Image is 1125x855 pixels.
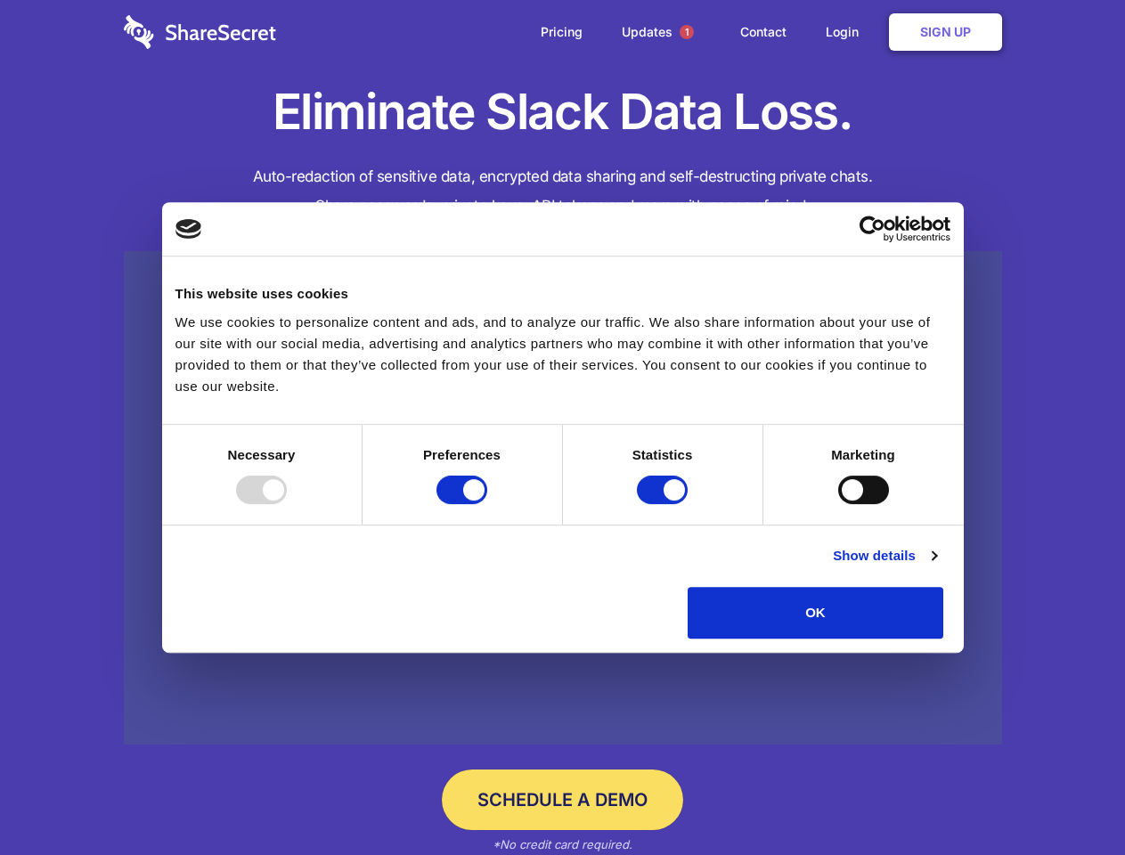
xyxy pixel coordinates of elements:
a: Show details [833,545,936,566]
em: *No credit card required. [493,837,632,851]
div: This website uses cookies [175,283,950,305]
span: 1 [680,25,694,39]
h4: Auto-redaction of sensitive data, encrypted data sharing and self-destructing private chats. Shar... [124,162,1002,221]
strong: Marketing [831,447,895,462]
strong: Statistics [632,447,693,462]
a: Login [808,4,885,60]
a: Wistia video thumbnail [124,251,1002,745]
img: logo-wordmark-white-trans-d4663122ce5f474addd5e946df7df03e33cb6a1c49d2221995e7729f52c070b2.svg [124,15,276,49]
strong: Preferences [423,447,501,462]
a: Usercentrics Cookiebot - opens in a new window [795,216,950,242]
div: We use cookies to personalize content and ads, and to analyze our traffic. We also share informat... [175,312,950,397]
strong: Necessary [228,447,296,462]
h1: Eliminate Slack Data Loss. [124,80,1002,144]
img: logo [175,219,202,239]
a: Sign Up [889,13,1002,51]
a: Pricing [523,4,600,60]
a: Contact [722,4,804,60]
button: OK [688,587,943,639]
a: Schedule a Demo [442,769,683,830]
